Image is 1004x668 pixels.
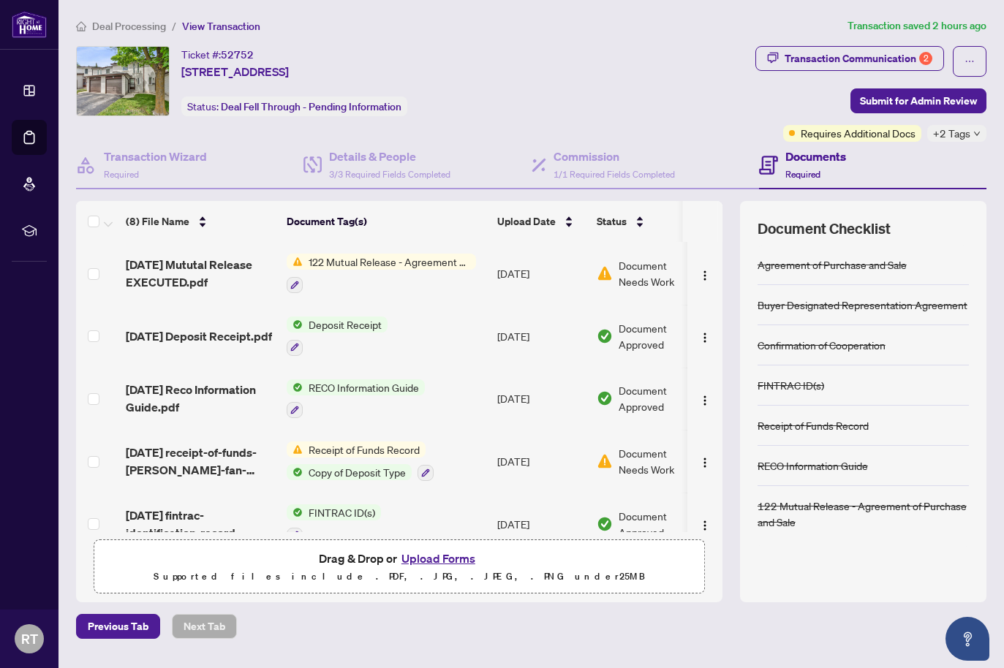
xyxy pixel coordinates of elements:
[597,516,613,532] img: Document Status
[693,449,717,473] button: Logo
[104,169,139,180] span: Required
[181,63,289,80] span: [STREET_ADDRESS]
[287,254,476,293] button: Status Icon122 Mutual Release - Agreement of Purchase and Sale
[758,498,969,530] div: 122 Mutual Release - Agreement of Purchase and Sale
[287,254,303,270] img: Status Icon
[597,453,613,469] img: Document Status
[287,504,381,544] button: Status IconFINTRAC ID(s)
[758,458,868,474] div: RECO Information Guide
[303,441,426,458] span: Receipt of Funds Record
[619,257,695,289] span: Document Needs Work
[303,254,476,270] span: 122 Mutual Release - Agreement of Purchase and Sale
[126,213,189,229] span: (8) File Name
[699,395,711,406] img: Logo
[77,47,169,115] img: IMG-N12183420_1.jpg
[758,219,891,239] span: Document Checklist
[597,265,613,281] img: Document Status
[287,379,425,419] button: Status IconRECO Information Guide
[181,46,254,63] div: Ticket #:
[758,417,869,433] div: Receipt of Funds Record
[126,444,275,479] span: [DATE] receipt-of-funds-[PERSON_NAME]-fan-[PERSON_NAME]-20250911-163844.pdf
[126,381,275,416] span: [DATE] Reco Information Guide.pdf
[88,615,148,638] span: Previous Tab
[287,379,303,395] img: Status Icon
[554,169,675,180] span: 1/1 Required Fields Completed
[126,506,275,542] span: [DATE] fintrac-identification-record-[PERSON_NAME]-[PERSON_NAME]-20250911-162041.pdf
[758,257,907,273] div: Agreement of Purchase and Sale
[755,46,944,71] button: Transaction Communication2
[281,201,491,242] th: Document Tag(s)
[699,332,711,344] img: Logo
[491,493,591,555] td: [DATE]
[76,21,86,31] span: home
[303,379,425,395] span: RECO Information Guide
[221,100,401,113] span: Deal Fell Through - Pending Information
[287,504,303,520] img: Status Icon
[597,328,613,344] img: Document Status
[919,52,932,65] div: 2
[397,549,480,568] button: Upload Forms
[785,148,846,165] h4: Documents
[860,89,977,113] span: Submit for Admin Review
[591,201,715,242] th: Status
[491,368,591,430] td: [DATE]
[329,148,450,165] h4: Details & People
[92,20,166,33] span: Deal Processing
[785,47,932,70] div: Transaction Communication
[693,387,717,410] button: Logo
[693,512,717,536] button: Logo
[785,169,820,180] span: Required
[619,508,709,540] span: Document Approved
[693,324,717,348] button: Logo
[172,18,176,34] li: /
[103,568,695,585] p: Supported files include .PDF, .JPG, .JPEG, .PNG under 25 MB
[221,48,254,61] span: 52752
[699,270,711,281] img: Logo
[287,441,434,481] button: Status IconReceipt of Funds RecordStatus IconCopy of Deposit Type
[172,614,237,639] button: Next Tab
[181,96,407,116] div: Status:
[699,520,711,531] img: Logo
[491,305,591,368] td: [DATE]
[120,201,281,242] th: (8) File Name
[758,297,967,313] div: Buyer Designated Representation Agreement
[94,540,704,594] span: Drag & Drop orUpload FormsSupported files include .PDF, .JPG, .JPEG, .PNG under25MB
[104,148,207,165] h4: Transaction Wizard
[303,464,412,480] span: Copy of Deposit Type
[76,614,160,639] button: Previous Tab
[946,617,989,661] button: Open asap
[848,18,986,34] article: Transaction saved 2 hours ago
[554,148,675,165] h4: Commission
[619,445,695,477] span: Document Needs Work
[758,377,824,393] div: FINTRAC ID(s)
[287,441,303,458] img: Status Icon
[287,464,303,480] img: Status Icon
[597,390,613,406] img: Document Status
[619,320,709,352] span: Document Approved
[182,20,260,33] span: View Transaction
[126,327,272,345] span: [DATE] Deposit Receipt.pdf
[303,504,381,520] span: FINTRAC ID(s)
[497,213,556,229] span: Upload Date
[126,256,275,291] span: [DATE] Mututal Release EXECUTED.pdf
[329,169,450,180] span: 3/3 Required Fields Completed
[491,430,591,493] td: [DATE]
[287,316,303,333] img: Status Icon
[693,262,717,285] button: Logo
[491,201,591,242] th: Upload Date
[619,382,709,414] span: Document Approved
[973,130,981,137] span: down
[491,242,591,305] td: [DATE]
[319,549,480,568] span: Drag & Drop or
[850,88,986,113] button: Submit for Admin Review
[801,125,916,141] span: Requires Additional Docs
[12,11,47,38] img: logo
[597,213,627,229] span: Status
[965,56,975,67] span: ellipsis
[758,337,886,353] div: Confirmation of Cooperation
[699,457,711,468] img: Logo
[287,316,388,356] button: Status IconDeposit Receipt
[933,125,970,142] span: +2 Tags
[303,316,388,333] span: Deposit Receipt
[21,629,38,649] span: RT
